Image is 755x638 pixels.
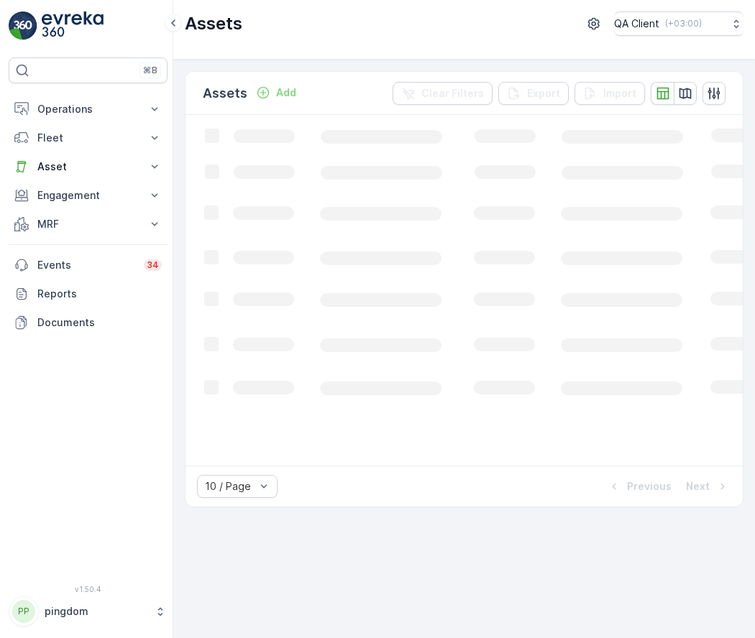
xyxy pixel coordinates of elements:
[37,315,162,330] p: Documents
[9,308,168,337] a: Documents
[685,478,731,495] button: Next
[37,217,139,231] p: MRF
[276,85,296,100] p: Add
[665,18,702,29] p: ( +03:00 )
[9,585,168,593] span: v 1.50.4
[250,84,302,101] button: Add
[9,210,168,239] button: MRF
[605,478,673,495] button: Previous
[9,152,168,181] button: Asset
[393,82,493,105] button: Clear Filters
[421,86,484,101] p: Clear Filters
[147,259,159,271] p: 34
[9,124,168,152] button: Fleet
[627,479,672,494] p: Previous
[527,86,560,101] p: Export
[37,159,139,174] p: Asset
[203,83,247,103] p: Assets
[9,596,168,627] button: PPpingdom
[603,86,636,101] p: Import
[143,65,157,76] p: ⌘B
[614,17,659,31] p: QA Client
[575,82,645,105] button: Import
[37,258,135,272] p: Events
[37,287,162,301] p: Reports
[42,11,104,40] img: logo_light-DOdMpM7g.png
[45,604,147,619] p: pingdom
[9,251,168,279] a: Events34
[37,131,139,145] p: Fleet
[9,11,37,40] img: logo
[9,279,168,308] a: Reports
[614,11,743,36] button: QA Client(+03:00)
[686,479,710,494] p: Next
[9,181,168,210] button: Engagement
[37,102,139,116] p: Operations
[498,82,569,105] button: Export
[37,188,139,203] p: Engagement
[12,600,35,623] div: PP
[185,12,242,35] p: Assets
[9,95,168,124] button: Operations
